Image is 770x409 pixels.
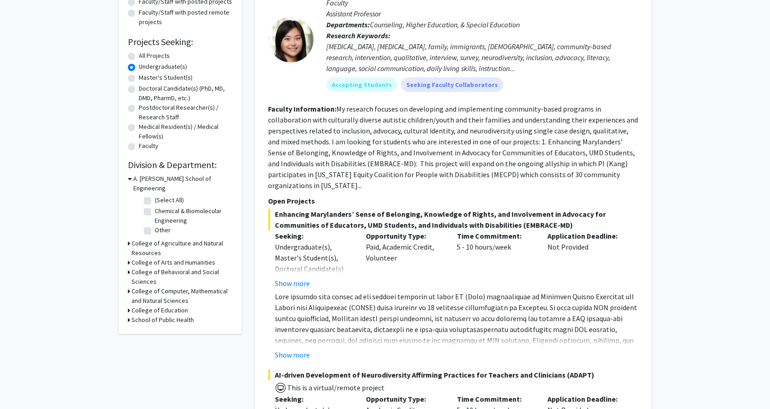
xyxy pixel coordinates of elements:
label: Undergraduate(s) [139,62,187,72]
b: Departments: [326,20,370,29]
p: Opportunity Type: [366,230,443,241]
fg-read-more: My research focuses on developing and implementing community-based programs in collaboration with... [268,104,638,190]
h2: Projects Seeking: [128,36,233,47]
button: Show more [275,278,310,289]
p: Application Deadline: [547,230,625,241]
h3: College of Education [132,306,188,315]
label: Faculty/Staff with posted remote projects [139,8,233,27]
mat-chip: Accepting Students [326,77,397,92]
b: Research Keywords: [326,31,390,40]
iframe: Chat [7,368,39,402]
label: Other [155,225,171,235]
p: Opportunity Type: [366,394,443,404]
p: Assistant Professor [326,8,638,19]
p: Application Deadline: [547,394,625,404]
span: AI-driven Development of Neurodiversity Affirming Practices for Teachers and Clinicians (ADAPT) [268,369,638,380]
h3: A. [PERSON_NAME] School of Engineering [133,174,233,193]
span: Counseling, Higher Education, & Special Education [370,20,520,29]
label: Faculty [139,141,158,151]
p: Time Commitment: [457,394,534,404]
span: Enhancing Marylanders’ Sense of Belonging, Knowledge of Rights, and Involvement in Advocacy for C... [268,209,638,230]
label: (Select All) [155,195,184,205]
div: [MEDICAL_DATA], [MEDICAL_DATA], family, immigrants, [DEMOGRAPHIC_DATA], community-based research,... [326,41,638,74]
b: Faculty Information: [268,104,336,113]
h2: Division & Department: [128,159,233,170]
div: Not Provided [541,230,632,289]
h3: School of Public Health [132,315,194,325]
label: Master's Student(s) [139,73,192,82]
h3: College of Agriculture and Natural Resources [132,239,233,258]
label: Postdoctoral Researcher(s) / Research Staff [139,103,233,122]
h3: College of Arts and Humanities [132,258,215,267]
div: Undergraduate(s), Master's Student(s), Doctoral Candidate(s) (PhD, MD, DMD, PharmD, etc.) [275,241,352,296]
h3: College of Computer, Mathematical and Natural Sciences [132,286,233,306]
p: Time Commitment: [457,230,534,241]
label: Doctoral Candidate(s) (PhD, MD, DMD, PharmD, etc.) [139,84,233,103]
button: Show more [275,349,310,360]
p: Seeking: [275,230,352,241]
span: This is a virtual/remote project [286,383,385,392]
p: Open Projects [268,195,638,206]
mat-chip: Seeking Faculty Collaborators [401,77,503,92]
label: Medical Resident(s) / Medical Fellow(s) [139,122,233,141]
label: All Projects [139,51,170,61]
div: Paid, Academic Credit, Volunteer [359,230,450,289]
label: Chemical & Biomolecular Engineering [155,206,230,225]
p: Seeking: [275,394,352,404]
div: 5 - 10 hours/week [450,230,541,289]
h3: College of Behavioral and Social Sciences [132,267,233,286]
